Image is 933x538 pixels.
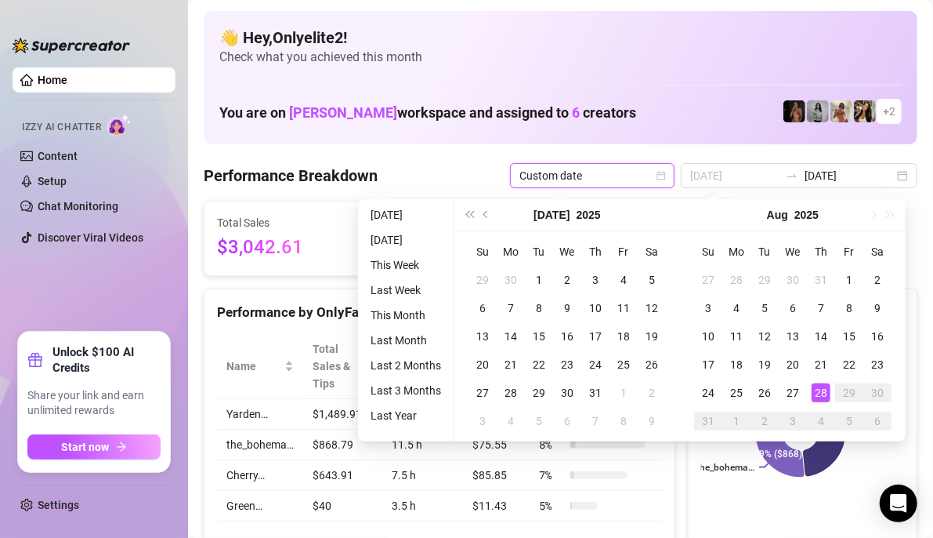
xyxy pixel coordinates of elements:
[783,355,802,374] div: 20
[614,327,633,346] div: 18
[497,351,525,379] td: 2025-07-21
[364,356,447,375] li: Last 2 Months
[614,299,633,318] div: 11
[840,299,859,318] div: 8
[722,294,750,322] td: 2025-08-04
[727,327,746,346] div: 11
[530,355,548,374] div: 22
[364,231,447,249] li: [DATE]
[694,238,722,266] th: Su
[830,100,852,122] img: Green
[807,351,835,379] td: 2025-08-21
[840,271,859,289] div: 1
[694,379,722,407] td: 2025-08-24
[779,351,807,379] td: 2025-08-20
[539,497,564,514] span: 5 %
[690,167,779,184] input: Start date
[539,467,564,484] span: 7 %
[786,169,798,182] span: to
[807,266,835,294] td: 2025-07-31
[497,407,525,435] td: 2025-08-04
[642,299,661,318] div: 12
[533,199,570,231] button: Choose a month
[497,322,525,351] td: 2025-07-14
[812,384,830,402] div: 28
[586,299,605,318] div: 10
[750,238,779,266] th: Tu
[642,384,661,402] div: 2
[501,384,520,402] div: 28
[835,351,863,379] td: 2025-08-22
[581,238,609,266] th: Th
[783,327,802,346] div: 13
[461,199,478,231] button: Last year (Control + left)
[779,294,807,322] td: 2025-08-06
[303,399,383,430] td: $1,489.91
[609,379,638,407] td: 2025-08-01
[364,331,447,350] li: Last Month
[805,167,894,184] input: End date
[750,322,779,351] td: 2025-08-12
[750,294,779,322] td: 2025-08-05
[794,199,819,231] button: Choose a year
[779,407,807,435] td: 2025-09-03
[572,104,580,121] span: 6
[835,238,863,266] th: Fr
[642,355,661,374] div: 26
[22,120,101,135] span: Izzy AI Chatter
[807,100,829,122] img: A
[553,294,581,322] td: 2025-07-09
[750,379,779,407] td: 2025-08-26
[835,379,863,407] td: 2025-08-29
[609,238,638,266] th: Fr
[364,205,447,224] li: [DATE]
[783,384,802,402] div: 27
[755,327,774,346] div: 12
[614,384,633,402] div: 1
[219,27,902,49] h4: 👋 Hey, Onlyelite2 !
[468,407,497,435] td: 2025-08-03
[807,238,835,266] th: Th
[694,266,722,294] td: 2025-07-27
[473,327,492,346] div: 13
[525,351,553,379] td: 2025-07-22
[558,327,577,346] div: 16
[883,103,895,120] span: + 2
[468,266,497,294] td: 2025-06-29
[38,499,79,511] a: Settings
[62,441,110,453] span: Start now
[868,327,887,346] div: 16
[27,434,161,460] button: Start nowarrow-right
[656,171,666,180] span: calendar
[289,104,397,121] span: [PERSON_NAME]
[525,238,553,266] th: Tu
[812,271,830,289] div: 31
[642,412,661,431] div: 9
[364,256,447,274] li: This Week
[553,407,581,435] td: 2025-08-06
[497,238,525,266] th: Mo
[383,460,464,491] td: 7.5 h
[463,491,530,522] td: $11.43
[868,299,887,318] div: 9
[586,412,605,431] div: 7
[501,327,520,346] div: 14
[727,412,746,431] div: 1
[783,100,805,122] img: the_bohema
[863,351,891,379] td: 2025-08-23
[107,114,132,136] img: AI Chatter
[694,322,722,351] td: 2025-08-10
[478,199,495,231] button: Previous month (PageUp)
[783,271,802,289] div: 30
[204,165,378,187] h4: Performance Breakdown
[525,266,553,294] td: 2025-07-01
[581,322,609,351] td: 2025-07-17
[840,327,859,346] div: 15
[638,322,666,351] td: 2025-07-19
[807,379,835,407] td: 2025-08-28
[807,407,835,435] td: 2025-09-04
[27,388,161,419] span: Share your link and earn unlimited rewards
[779,266,807,294] td: 2025-07-30
[863,379,891,407] td: 2025-08-30
[696,462,754,473] text: the_bohema…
